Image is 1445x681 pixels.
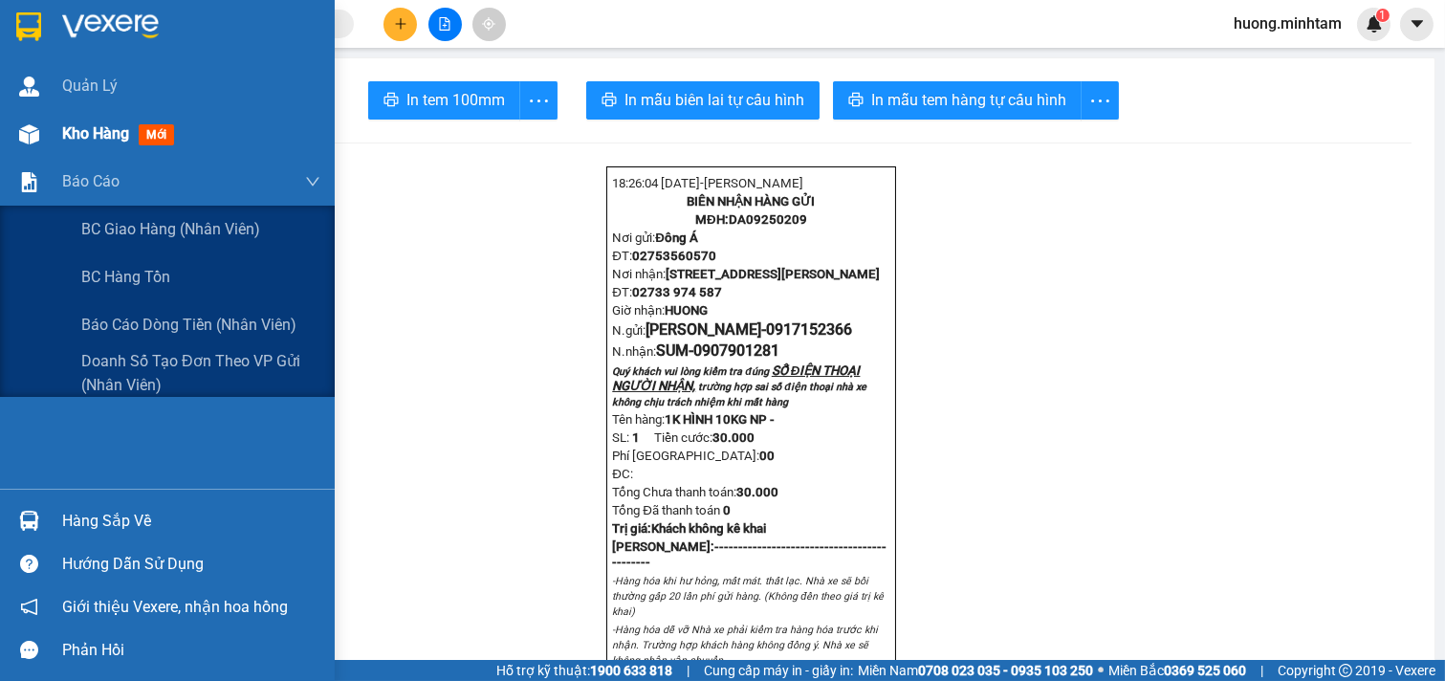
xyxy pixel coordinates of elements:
[16,16,169,39] div: Trạm Đông Á
[871,88,1066,112] span: In mẫu tem hàng tự cấu hình
[20,641,38,659] span: message
[19,172,39,192] img: solution-icon
[612,344,779,359] span: N.nhận:
[16,12,41,41] img: logo-vxr
[406,88,505,112] span: In tem 100mm
[520,89,557,113] span: more
[438,17,451,31] span: file-add
[1366,15,1383,33] img: icon-new-feature
[496,660,672,681] span: Hỗ trợ kỹ thuật:
[612,467,633,481] span: ĐC:
[666,267,880,281] span: [STREET_ADDRESS][PERSON_NAME]
[656,341,693,360] span: SUM-
[19,77,39,97] img: warehouse-icon
[428,8,462,41] button: file-add
[612,249,632,263] span: ĐT:
[183,59,386,82] div: SUM
[81,313,296,337] span: Báo cáo dòng tiền (nhân viên)
[305,174,320,189] span: down
[1376,9,1390,22] sup: 1
[383,92,399,110] span: printer
[624,88,804,112] span: In mẫu biên lai tự cấu hình
[482,17,495,31] span: aim
[81,217,260,241] span: BC giao hàng (nhân viên)
[19,511,39,531] img: warehouse-icon
[1218,11,1357,35] span: huong.minhtam
[62,507,320,536] div: Hàng sắp về
[646,320,852,339] span: [PERSON_NAME]-
[759,449,775,463] strong: 0
[612,303,708,318] span: Giờ nhận:
[139,124,174,145] span: mới
[180,121,388,167] div: 30.000
[612,539,887,569] strong: [PERSON_NAME]:--------------------------------------------
[858,660,1093,681] span: Miền Nam
[712,430,755,445] span: 30.000
[612,449,775,463] span: Phí [GEOGRAPHIC_DATA]:
[183,16,386,59] div: [GEOGRAPHIC_DATA]
[612,363,860,393] span: SỐ ĐIỆN THOẠI NGƯỜI NHẬN,
[62,124,129,143] span: Kho hàng
[1400,8,1434,41] button: caret-down
[602,92,617,110] span: printer
[472,8,506,41] button: aim
[687,194,815,209] strong: BIÊN NHẬN HÀNG GỬI
[1081,81,1119,120] button: more
[612,485,778,499] span: Tổng Chưa thanh toán:
[20,598,38,616] span: notification
[16,18,46,38] span: Gửi:
[704,660,853,681] span: Cung cấp máy in - giấy in:
[1098,667,1104,674] span: ⚪️
[654,430,755,445] span: Tiền cước:
[62,636,320,665] div: Phản hồi
[695,212,807,227] strong: MĐH:
[586,81,820,120] button: printerIn mẫu biên lai tự cấu hình
[612,267,880,281] span: Nơi nhận:
[62,595,288,619] span: Giới thiệu Vexere, nhận hoa hồng
[612,521,651,536] span: Trị giá:
[665,412,775,427] span: 1K HÌNH 10KG NP -
[651,521,766,536] span: Khách không kê khai
[1164,663,1246,678] strong: 0369 525 060
[736,485,778,499] span: 30.000
[394,17,407,31] span: plus
[632,285,722,299] span: 02733 974 587
[612,575,884,618] em: -Hàng hóa khi hư hỏng, mất mát. thất lạc. Nhà xe sẽ bồi thường gấp 20 lần phí gửi hàng. (Không đề...
[632,249,716,263] span: 02753560570
[612,412,775,427] span: Tên hàng:
[612,624,878,667] em: -Hàng hóa dễ vỡ Nhà xe phải kiểm tra hàng hóa trước khi nhận. Trường hợp khách hàng không đồng ý....
[1082,89,1118,113] span: more
[612,231,698,245] span: Nơi gửi:
[655,231,698,245] span: Đông Á
[632,430,640,445] span: 1
[19,124,39,144] img: warehouse-icon
[612,430,629,445] span: SL:
[62,169,120,193] span: Báo cáo
[848,92,864,110] span: printer
[767,449,775,463] span: 0
[918,663,1093,678] strong: 0708 023 035 - 0935 103 250
[723,503,731,517] span: 0
[693,341,779,360] span: 0907901281
[612,323,852,338] span: N.gửi:
[1409,15,1426,33] span: caret-down
[687,660,690,681] span: |
[729,212,807,227] span: DA09250209
[612,381,866,408] span: trường hợp sai số điện thoại nhà xe không chịu trách nhiệm khi mất hàng
[368,81,520,120] button: printerIn tem 100mm
[1339,664,1352,677] span: copyright
[766,320,852,339] span: 0917152366
[1379,9,1386,22] span: 1
[612,176,803,190] span: 18:26:04 [DATE]-
[16,39,169,62] div: [PERSON_NAME]
[612,285,632,299] span: ĐT:
[62,74,118,98] span: Quản Lý
[590,663,672,678] strong: 1900 633 818
[704,176,803,190] span: [PERSON_NAME]
[612,503,720,517] span: Tổng Đã thanh toán
[81,349,320,397] span: Doanh số tạo đơn theo VP gửi (nhân viên)
[833,81,1082,120] button: printerIn mẫu tem hàng tự cấu hình
[612,365,769,378] span: Quý khách vui lòng kiểm tra đúng
[1260,660,1263,681] span: |
[183,16,229,36] span: Nhận:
